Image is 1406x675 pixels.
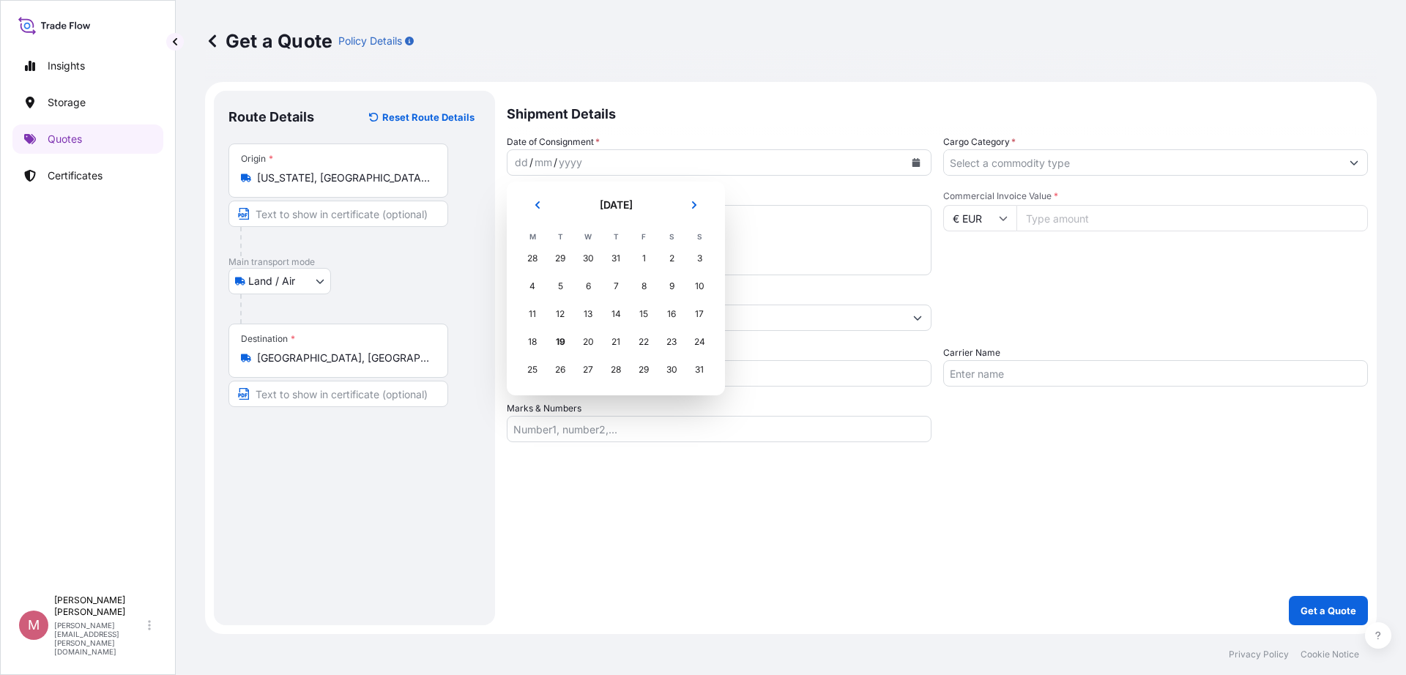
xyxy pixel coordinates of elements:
div: Thursday 7 August 2025 [603,273,629,299]
div: Monday 11 August 2025 [519,301,546,327]
div: Thursday 28 August 2025 [603,357,629,383]
th: S [685,228,713,245]
div: Saturday 9 August 2025 [658,273,685,299]
div: Thursday 14 August 2025 [603,301,629,327]
div: Today, Tuesday 19 August 2025 [547,329,573,355]
div: Wednesday 20 August 2025 [575,329,601,355]
section: Calendar [507,182,725,395]
p: Policy Details [338,34,402,48]
div: Sunday 10 August 2025 [686,273,713,299]
div: Friday 15 August 2025 [631,301,657,327]
button: Previous [521,193,554,217]
div: Friday 22 August 2025 [631,329,657,355]
div: Wednesday 27 August 2025 [575,357,601,383]
div: Monday 28 July 2025 [519,245,546,272]
div: Tuesday 12 August 2025 [547,301,573,327]
div: Sunday 17 August 2025 [686,301,713,327]
th: S [658,228,685,245]
div: Saturday 2 August 2025 [658,245,685,272]
p: Get a Quote [205,29,332,53]
div: Monday 4 August 2025 [519,273,546,299]
div: Monday 25 August 2025 [519,357,546,383]
div: Tuesday 26 August 2025 [547,357,573,383]
button: Next [678,193,710,217]
th: T [602,228,630,245]
div: Thursday 21 August 2025 [603,329,629,355]
th: M [518,228,546,245]
div: Thursday 31 July 2025 [603,245,629,272]
div: Friday 1 August 2025 [631,245,657,272]
th: T [546,228,574,245]
div: Tuesday 5 August 2025 [547,273,573,299]
div: Friday 8 August 2025 [631,273,657,299]
div: Saturday 23 August 2025 [658,329,685,355]
div: Wednesday 6 August 2025 [575,273,601,299]
div: Monday 18 August 2025 [519,329,546,355]
div: Saturday 16 August 2025 [658,301,685,327]
table: August 2025 [518,228,713,384]
h2: [DATE] [562,198,669,212]
div: Wednesday 13 August 2025 [575,301,601,327]
th: W [574,228,602,245]
div: Saturday 30 August 2025 [658,357,685,383]
th: F [630,228,658,245]
div: August 2025 [518,193,713,384]
div: Sunday 24 August 2025 [686,329,713,355]
div: Tuesday 29 July 2025 [547,245,573,272]
div: Friday 29 August 2025 [631,357,657,383]
p: Shipment Details [507,91,1368,135]
div: Sunday 31 August 2025 [686,357,713,383]
div: Wednesday 30 July 2025 [575,245,601,272]
div: Sunday 3 August 2025 [686,245,713,272]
